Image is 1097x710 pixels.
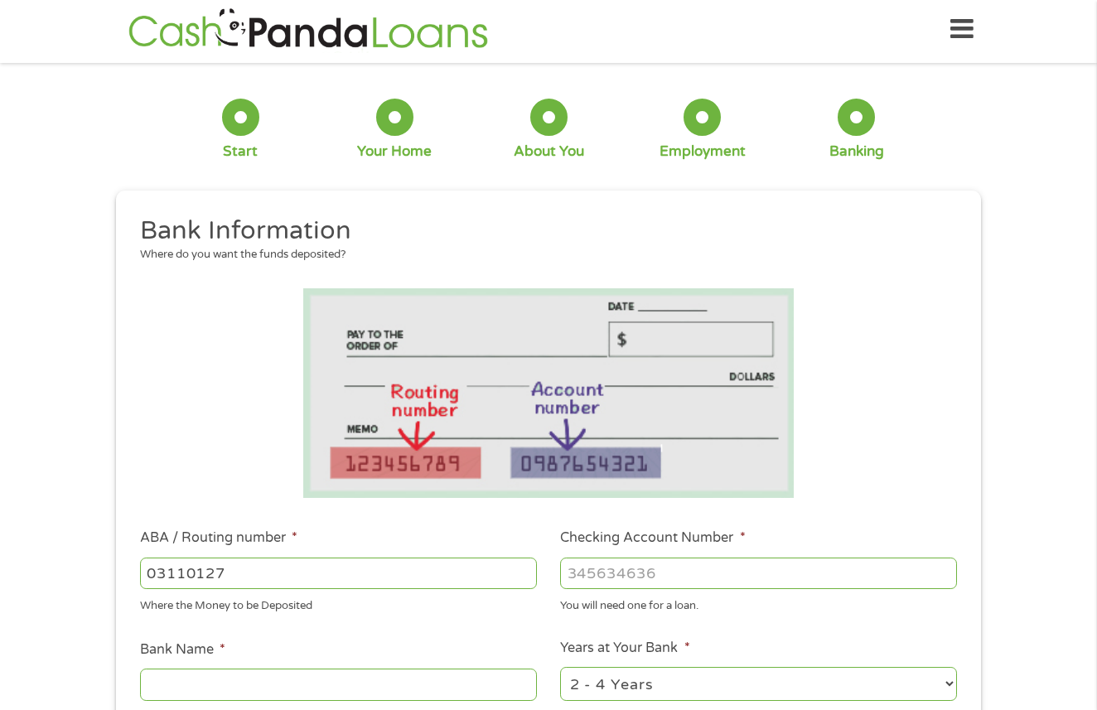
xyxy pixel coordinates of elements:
img: Routing number location [303,288,794,498]
div: Where the Money to be Deposited [140,592,537,615]
div: Start [223,142,258,161]
img: GetLoanNow Logo [123,6,493,53]
label: ABA / Routing number [140,529,297,547]
label: Years at Your Bank [560,640,689,657]
div: You will need one for a loan. [560,592,957,615]
div: Where do you want the funds deposited? [140,247,945,263]
div: Your Home [357,142,432,161]
input: 345634636 [560,558,957,589]
label: Bank Name [140,641,225,659]
div: Employment [660,142,746,161]
div: About You [514,142,584,161]
label: Checking Account Number [560,529,745,547]
div: Banking [829,142,884,161]
input: 263177916 [140,558,537,589]
h2: Bank Information [140,215,945,248]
